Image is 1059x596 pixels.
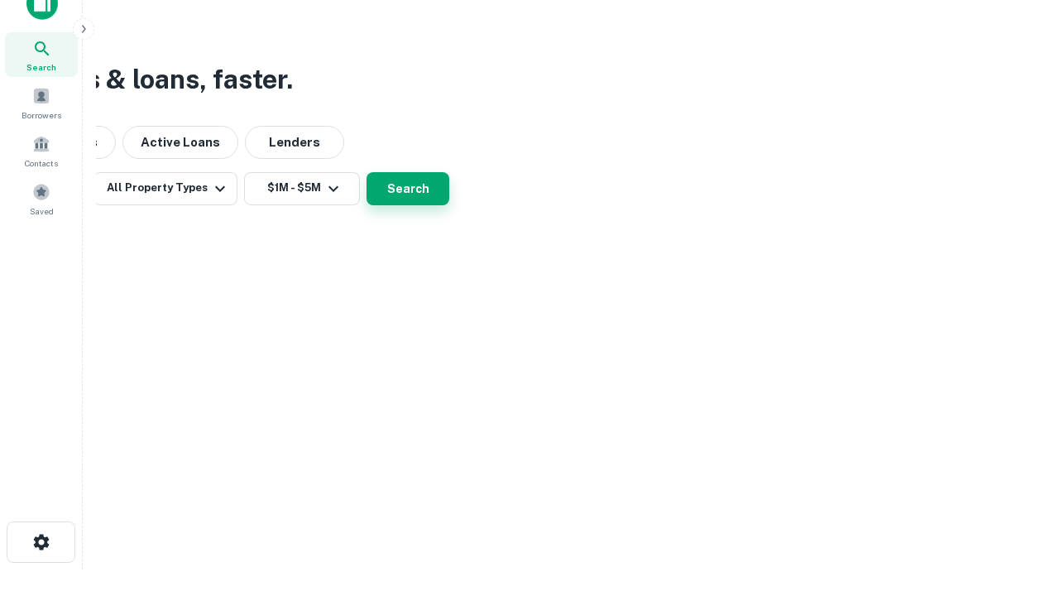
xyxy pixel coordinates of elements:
[5,128,78,173] a: Contacts
[5,80,78,125] a: Borrowers
[30,204,54,218] span: Saved
[245,126,344,159] button: Lenders
[25,156,58,170] span: Contacts
[244,172,360,205] button: $1M - $5M
[367,172,449,205] button: Search
[5,176,78,221] a: Saved
[22,108,61,122] span: Borrowers
[5,32,78,77] a: Search
[976,464,1059,543] iframe: Chat Widget
[122,126,238,159] button: Active Loans
[93,172,237,205] button: All Property Types
[26,60,56,74] span: Search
